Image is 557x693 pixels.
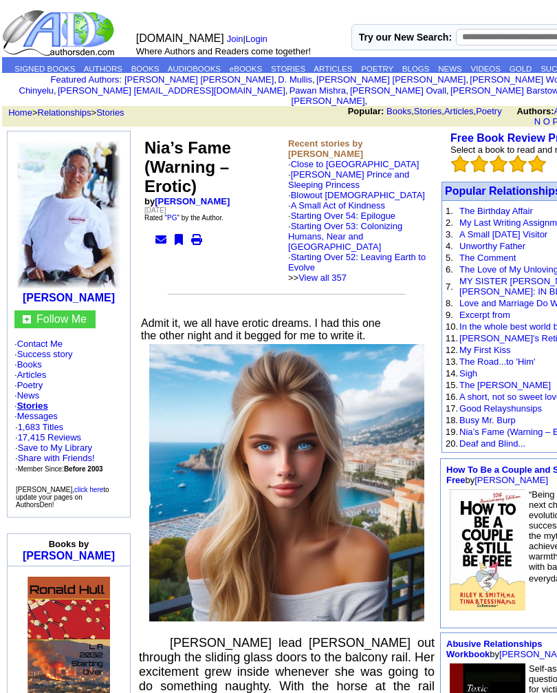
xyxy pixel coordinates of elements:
[348,106,384,116] b: Popular:
[17,370,47,380] a: Articles
[516,106,554,116] b: Authors:
[288,252,426,273] a: Starting Over 52: Leaving Earth to Evolve
[350,85,446,96] a: [PERSON_NAME] Ovall
[459,253,516,263] a: The Comment
[227,34,272,44] font: |
[168,65,221,73] a: AUDIOBOOKS
[446,281,453,292] font: 7.
[288,221,426,283] font: ·
[144,196,230,206] b: by
[446,206,453,216] font: 1.
[459,403,542,414] a: Good Relayshunsips
[144,214,223,222] font: Rated " " by the Author.
[287,87,289,95] font: i
[315,76,316,84] font: i
[68,570,69,575] img: shim.gif
[167,214,177,222] a: PG
[386,106,411,116] a: Books
[449,87,450,95] font: i
[276,76,278,84] font: i
[450,489,525,610] img: 1889.jpeg
[314,65,352,73] a: ARTICLES
[288,169,409,190] a: [PERSON_NAME] Prince and Sleeping Princess
[155,196,230,206] a: [PERSON_NAME]
[459,241,525,251] a: Unworthy Father
[14,339,123,474] font: · · · · · · ·
[18,465,103,473] font: Member Since:
[459,368,477,379] a: Sigh
[288,252,426,283] font: · >>
[459,438,525,449] a: Deaf and Blind...
[402,65,430,73] a: BLOGS
[359,32,452,43] label: Try our New Search:
[446,380,458,390] font: 15.
[18,422,64,432] a: 1,683 Titles
[17,141,120,288] img: 3918.JPG
[18,453,95,463] a: Share with Friends!
[278,74,312,85] a: D. Mullis
[18,443,92,453] a: Save to My Library
[56,87,58,95] font: i
[3,107,124,118] font: > >
[288,159,426,283] font: ·
[459,310,510,320] a: Excerpt from
[288,221,402,252] a: Starting Over 53: Colonizing Humans, Near and [GEOGRAPHIC_DATA]
[58,85,285,96] a: [PERSON_NAME] [EMAIL_ADDRESS][DOMAIN_NAME]
[144,206,166,214] font: [DATE]
[468,76,470,84] font: i
[490,155,507,173] img: bigemptystars.png
[288,211,426,283] font: ·
[70,570,71,575] img: shim.gif
[446,427,458,437] font: 19.
[14,65,75,73] a: SIGNED BOOKS
[8,107,32,118] a: Home
[136,32,224,44] font: [DOMAIN_NAME]
[141,317,381,341] font: Admit it, we all have erotic dreams. I had this one the other night and it begged for me to write...
[534,116,540,127] a: N
[51,74,122,85] font: :
[74,486,103,493] a: click here
[14,411,58,421] font: ·
[16,486,109,509] font: [PERSON_NAME], to update your pages on AuthorsDen!
[316,74,466,85] a: [PERSON_NAME] [PERSON_NAME]
[15,422,103,473] font: · ·
[446,438,458,449] font: 20.
[291,200,385,211] a: A Small Act of Kindness
[2,9,118,57] img: logo_ad.gif
[36,313,87,325] a: Follow Me
[15,443,95,473] font: · · ·
[459,415,516,425] a: Busy Mr. Burp
[446,241,453,251] font: 4.
[288,169,426,283] font: ·
[96,107,124,118] a: Stories
[459,380,551,390] a: The [PERSON_NAME]
[298,273,347,283] a: View all 357
[459,345,510,355] a: My First Kiss
[446,217,453,228] font: 2.
[446,298,453,308] font: 8.
[288,190,426,283] font: ·
[291,211,395,221] a: Starting Over 54: Epilogue
[245,34,267,44] a: Login
[144,138,231,195] font: Nia’s Fame (Warning – Erotic)
[69,570,70,575] img: shim.gif
[288,200,426,283] font: ·
[476,106,502,116] a: Poetry
[474,475,548,485] a: [PERSON_NAME]
[446,333,458,343] font: 11.
[136,46,311,56] font: Where Authors and Readers come together!
[131,65,160,73] a: BOOKS
[271,65,305,73] a: STORIES
[17,390,40,401] a: News
[509,155,527,173] img: bigemptystars.png
[470,155,488,173] img: bigemptystars.png
[367,98,369,105] font: i
[446,345,458,355] font: 12.
[446,321,458,332] font: 10.
[51,74,120,85] a: Featured Authors
[446,310,453,320] font: 9.
[446,392,458,402] font: 16.
[446,403,458,414] font: 17.
[349,87,350,95] font: i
